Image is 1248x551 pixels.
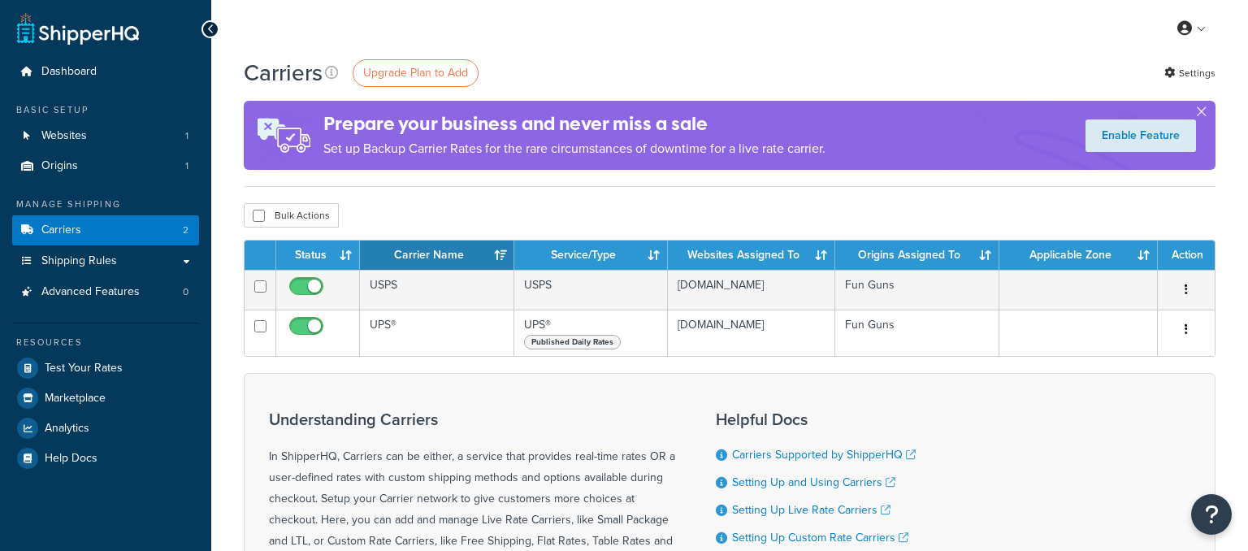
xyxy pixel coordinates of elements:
[668,310,835,356] td: [DOMAIN_NAME]
[45,392,106,406] span: Marketplace
[12,151,199,181] li: Origins
[12,121,199,151] li: Websites
[524,335,621,349] span: Published Daily Rates
[12,246,199,276] a: Shipping Rules
[41,159,78,173] span: Origins
[185,129,188,143] span: 1
[835,310,999,356] td: Fun Guns
[269,410,675,428] h3: Understanding Carriers
[183,223,188,237] span: 2
[323,111,825,137] h4: Prepare your business and never miss a sale
[45,422,89,436] span: Analytics
[835,270,999,310] td: Fun Guns
[12,354,199,383] a: Test Your Rates
[323,137,825,160] p: Set up Backup Carrier Rates for the rare circumstances of downtime for a live rate carrier.
[17,12,139,45] a: ShipperHQ Home
[12,215,199,245] li: Carriers
[41,254,117,268] span: Shipping Rules
[12,277,199,307] li: Advanced Features
[41,65,97,79] span: Dashboard
[185,159,188,173] span: 1
[514,241,668,270] th: Service/Type: activate to sort column ascending
[12,414,199,443] a: Analytics
[360,241,514,270] th: Carrier Name: activate to sort column ascending
[12,57,199,87] a: Dashboard
[716,410,928,428] h3: Helpful Docs
[514,310,668,356] td: UPS®
[12,277,199,307] a: Advanced Features 0
[1158,241,1215,270] th: Action
[244,101,323,170] img: ad-rules-rateshop-fe6ec290ccb7230408bd80ed9643f0289d75e0ffd9eb532fc0e269fcd187b520.png
[12,444,199,473] a: Help Docs
[732,446,916,463] a: Carriers Supported by ShipperHQ
[999,241,1158,270] th: Applicable Zone: activate to sort column ascending
[41,129,87,143] span: Websites
[732,501,890,518] a: Setting Up Live Rate Carriers
[41,223,81,237] span: Carriers
[12,197,199,211] div: Manage Shipping
[363,64,468,81] span: Upgrade Plan to Add
[244,57,323,89] h1: Carriers
[12,151,199,181] a: Origins 1
[835,241,999,270] th: Origins Assigned To: activate to sort column ascending
[360,270,514,310] td: USPS
[1191,494,1232,535] button: Open Resource Center
[1164,62,1215,85] a: Settings
[668,241,835,270] th: Websites Assigned To: activate to sort column ascending
[45,362,123,375] span: Test Your Rates
[1085,119,1196,152] a: Enable Feature
[514,270,668,310] td: USPS
[668,270,835,310] td: [DOMAIN_NAME]
[353,59,479,87] a: Upgrade Plan to Add
[244,203,339,228] button: Bulk Actions
[12,121,199,151] a: Websites 1
[45,452,97,466] span: Help Docs
[12,103,199,117] div: Basic Setup
[12,215,199,245] a: Carriers 2
[183,285,188,299] span: 0
[12,336,199,349] div: Resources
[41,285,140,299] span: Advanced Features
[732,474,895,491] a: Setting Up and Using Carriers
[276,241,360,270] th: Status: activate to sort column ascending
[732,529,908,546] a: Setting Up Custom Rate Carriers
[360,310,514,356] td: UPS®
[12,384,199,413] a: Marketplace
